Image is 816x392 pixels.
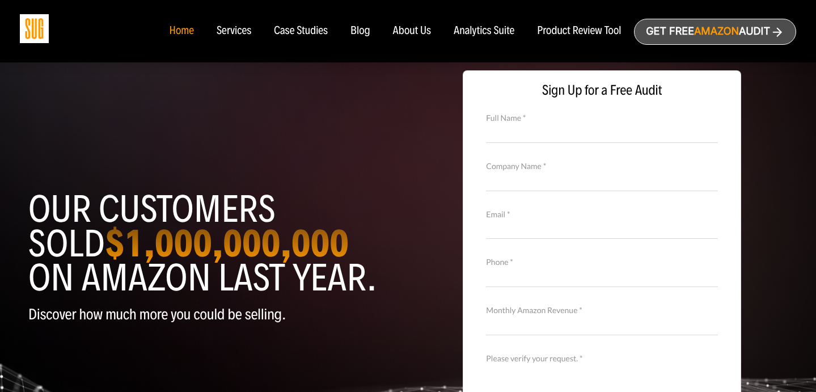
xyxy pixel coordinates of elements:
[350,25,370,37] a: Blog
[486,171,718,191] input: Company Name *
[217,25,251,37] a: Services
[486,208,718,221] label: Email *
[393,25,432,37] a: About Us
[486,123,718,142] input: Full Name *
[486,267,718,287] input: Contact Number *
[169,25,193,37] a: Home
[486,315,718,335] input: Monthly Amazon Revenue *
[486,256,718,268] label: Phone *
[454,25,514,37] a: Analytics Suite
[634,19,796,45] a: Get freeAmazonAudit
[105,220,349,267] strong: $1,000,000,000
[475,82,729,99] span: Sign Up for a Free Audit
[486,160,718,172] label: Company Name *
[486,219,718,239] input: Email *
[486,112,718,124] label: Full Name *
[274,25,328,37] a: Case Studies
[28,192,400,295] h1: Our customers sold on Amazon last year.
[486,352,718,365] label: Please verify your request. *
[537,25,621,37] a: Product Review Tool
[20,14,49,43] img: Sug
[486,304,718,317] label: Monthly Amazon Revenue *
[694,26,739,37] span: Amazon
[28,306,400,323] p: Discover how much more you could be selling.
